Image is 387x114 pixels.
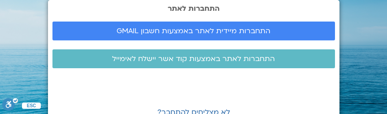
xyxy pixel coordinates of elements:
a: התחברות לאתר באמצעות קוד אשר יישלח לאימייל [52,49,335,68]
h2: התחברות לאתר [52,4,335,13]
span: התחברות לאתר באמצעות קוד אשר יישלח לאימייל [112,55,275,63]
a: התחברות מיידית לאתר באמצעות חשבון GMAIL [52,22,335,40]
span: התחברות מיידית לאתר באמצעות חשבון GMAIL [117,27,270,35]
